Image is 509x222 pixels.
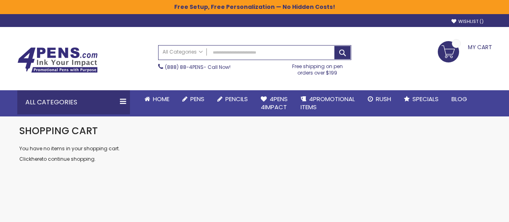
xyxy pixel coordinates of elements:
span: Pencils [225,95,248,103]
span: - Call Now! [165,64,231,71]
a: Rush [361,90,398,108]
span: Shopping Cart [19,124,98,137]
div: Free shipping on pen orders over $199 [284,60,351,76]
a: Pencils [211,90,254,108]
a: Pens [176,90,211,108]
a: Wishlist [451,19,484,25]
a: (888) 88-4PENS [165,64,204,71]
img: 4Pens Custom Pens and Promotional Products [17,47,98,73]
a: 4Pens4impact [254,90,294,116]
span: Pens [190,95,204,103]
a: 4PROMOTIONALITEMS [294,90,361,116]
span: 4PROMOTIONAL ITEMS [301,95,355,111]
p: You have no items in your shopping cart. [19,145,490,152]
span: Blog [451,95,467,103]
span: Home [153,95,169,103]
span: All Categories [163,49,203,55]
div: All Categories [17,90,130,114]
a: here [31,156,42,162]
span: Rush [376,95,391,103]
a: Blog [445,90,474,108]
p: Click to continue shopping. [19,156,490,162]
span: Specials [412,95,439,103]
span: 4Pens 4impact [261,95,288,111]
a: Home [138,90,176,108]
a: Specials [398,90,445,108]
a: All Categories [159,46,207,59]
